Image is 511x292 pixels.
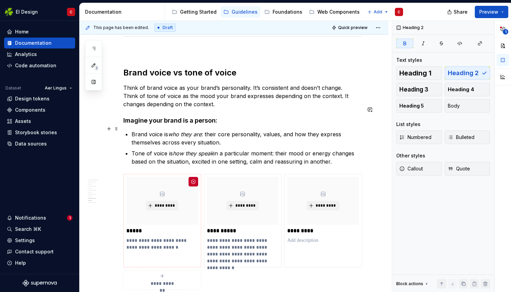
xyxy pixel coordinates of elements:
button: Heading 5 [396,99,442,113]
button: Aer Lingus [42,83,75,93]
div: C [398,9,400,15]
span: Aer Lingus [45,85,67,91]
a: Code automation [4,60,75,71]
button: Quick preview [330,23,371,32]
button: Quote [445,162,491,176]
div: Other styles [396,152,425,159]
span: 1 [67,215,72,221]
span: Bulleted [448,134,474,141]
a: Storybook stories [4,127,75,138]
button: Heading 3 [396,83,442,96]
div: Documentation [15,40,52,46]
button: EI DesignC [1,4,78,19]
div: Documentation [85,9,162,15]
img: 56b5df98-d96d-4d7e-807c-0afdf3bdaefa.png [5,8,13,16]
div: Block actions [396,281,423,287]
div: Code automation [15,62,56,69]
button: Contact support [4,246,75,257]
a: Foundations [262,6,305,17]
div: Block actions [396,279,429,289]
button: Add [365,7,391,17]
a: App Components [364,6,418,17]
button: Heading 4 [445,83,491,96]
a: Components [4,105,75,115]
a: Home [4,26,75,37]
strong: Brand voice vs tone of voice [123,68,236,78]
em: how they speak [173,150,213,157]
a: Assets [4,116,75,127]
span: Heading 1 [399,70,431,77]
a: Design tokens [4,93,75,104]
button: Search ⌘K [4,224,75,235]
a: Settings [4,235,75,246]
div: Analytics [15,51,37,58]
button: Body [445,99,491,113]
div: Settings [15,237,35,244]
span: Heading 4 [448,86,474,93]
p: Think of brand voice as your brand’s personality. It’s consistent and doesn’t change. Think of to... [123,84,361,108]
button: Bulleted [445,130,491,144]
button: Notifications1 [4,212,75,223]
span: Heading 5 [399,102,424,109]
span: Preview [479,9,498,15]
span: 1 [503,29,508,34]
span: This page has been edited. [93,25,149,30]
button: Numbered [396,130,442,144]
div: Getting Started [180,9,217,15]
span: Heading 3 [399,86,428,93]
div: Search ⌘K [15,226,41,233]
a: Analytics [4,49,75,60]
span: Callout [399,165,423,172]
em: who they are [168,131,202,138]
div: Page tree [169,5,364,19]
p: Brand voice is : their core personality, values, and how they express themselves across every sit... [132,130,361,147]
span: Draft [163,25,173,30]
button: Callout [396,162,442,176]
button: Share [444,6,472,18]
button: Preview [475,6,508,18]
div: List styles [396,121,420,128]
div: Web Components [317,9,360,15]
div: C [70,9,72,15]
a: Guidelines [221,6,260,17]
a: Getting Started [169,6,219,17]
span: Add [374,9,382,15]
div: Foundations [273,9,302,15]
button: Heading 1 [396,66,442,80]
div: Help [15,260,26,266]
div: Data sources [15,140,47,147]
div: Components [15,107,45,113]
div: Assets [15,118,31,125]
span: Quote [448,165,470,172]
div: Text styles [396,57,422,64]
a: Documentation [4,38,75,48]
div: Dataset [5,85,21,91]
div: Guidelines [232,9,258,15]
div: Contact support [15,248,54,255]
button: Help [4,258,75,268]
div: Notifications [15,214,46,221]
a: Web Components [306,6,362,17]
strong: Imagine your brand is a person: [123,117,217,124]
span: Body [448,102,460,109]
span: Quick preview [338,25,368,30]
span: Numbered [399,134,431,141]
p: Tone of voice is in a particular moment: their mood or energy changes based on the situation, exc... [132,149,361,166]
span: Share [454,9,468,15]
a: Data sources [4,138,75,149]
span: 2 [94,65,99,71]
div: Storybook stories [15,129,57,136]
div: Home [15,28,29,35]
svg: Supernova Logo [23,280,57,287]
div: Design tokens [15,95,50,102]
div: EI Design [16,9,38,15]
